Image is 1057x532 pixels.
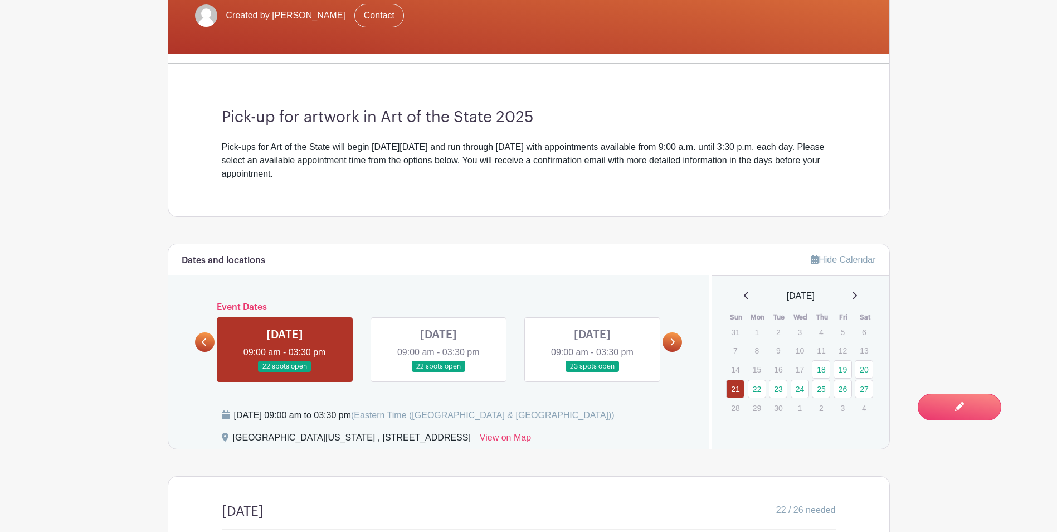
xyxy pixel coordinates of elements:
[834,380,852,398] a: 26
[776,504,836,517] span: 22 / 26 needed
[812,323,830,341] p: 4
[726,399,744,417] p: 28
[769,399,787,417] p: 30
[855,399,873,417] p: 4
[222,504,264,520] h4: [DATE]
[812,360,830,379] a: 18
[182,255,265,266] h6: Dates and locations
[812,342,830,359] p: 11
[855,360,873,379] a: 20
[768,312,790,323] th: Tue
[834,399,852,417] p: 3
[726,323,744,341] p: 31
[748,399,766,417] p: 29
[234,409,615,422] div: [DATE] 09:00 am to 03:30 pm
[769,380,787,398] a: 23
[748,342,766,359] p: 8
[747,312,769,323] th: Mon
[834,342,852,359] p: 12
[854,312,876,323] th: Sat
[233,431,471,449] div: [GEOGRAPHIC_DATA][US_STATE] , [STREET_ADDRESS]
[480,431,531,449] a: View on Map
[351,410,615,420] span: (Eastern Time ([GEOGRAPHIC_DATA] & [GEOGRAPHIC_DATA]))
[833,312,855,323] th: Fri
[811,255,875,264] a: Hide Calendar
[811,312,833,323] th: Thu
[812,399,830,417] p: 2
[195,4,217,27] img: default-ce2991bfa6775e67f084385cd625a349d9dcbb7a52a09fb2fda1e96e2d18dcdb.png
[748,380,766,398] a: 22
[855,342,873,359] p: 13
[791,399,809,417] p: 1
[354,4,404,27] a: Contact
[769,323,787,341] p: 2
[726,361,744,378] p: 14
[790,312,812,323] th: Wed
[726,380,744,398] a: 21
[855,323,873,341] p: 6
[726,342,744,359] p: 7
[791,342,809,359] p: 10
[855,380,873,398] a: 27
[791,380,809,398] a: 24
[791,361,809,378] p: 17
[791,323,809,341] p: 3
[222,108,836,127] h3: Pick-up for artwork in Art of the State 2025
[834,323,852,341] p: 5
[769,342,787,359] p: 9
[769,361,787,378] p: 16
[787,289,815,303] span: [DATE]
[226,9,345,22] span: Created by [PERSON_NAME]
[748,323,766,341] p: 1
[834,360,852,379] a: 19
[725,312,747,323] th: Sun
[748,361,766,378] p: 15
[222,141,836,181] div: Pick-ups for Art of the State will begin [DATE][DATE] and run through [DATE] with appointments av...
[215,302,663,313] h6: Event Dates
[812,380,830,398] a: 25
